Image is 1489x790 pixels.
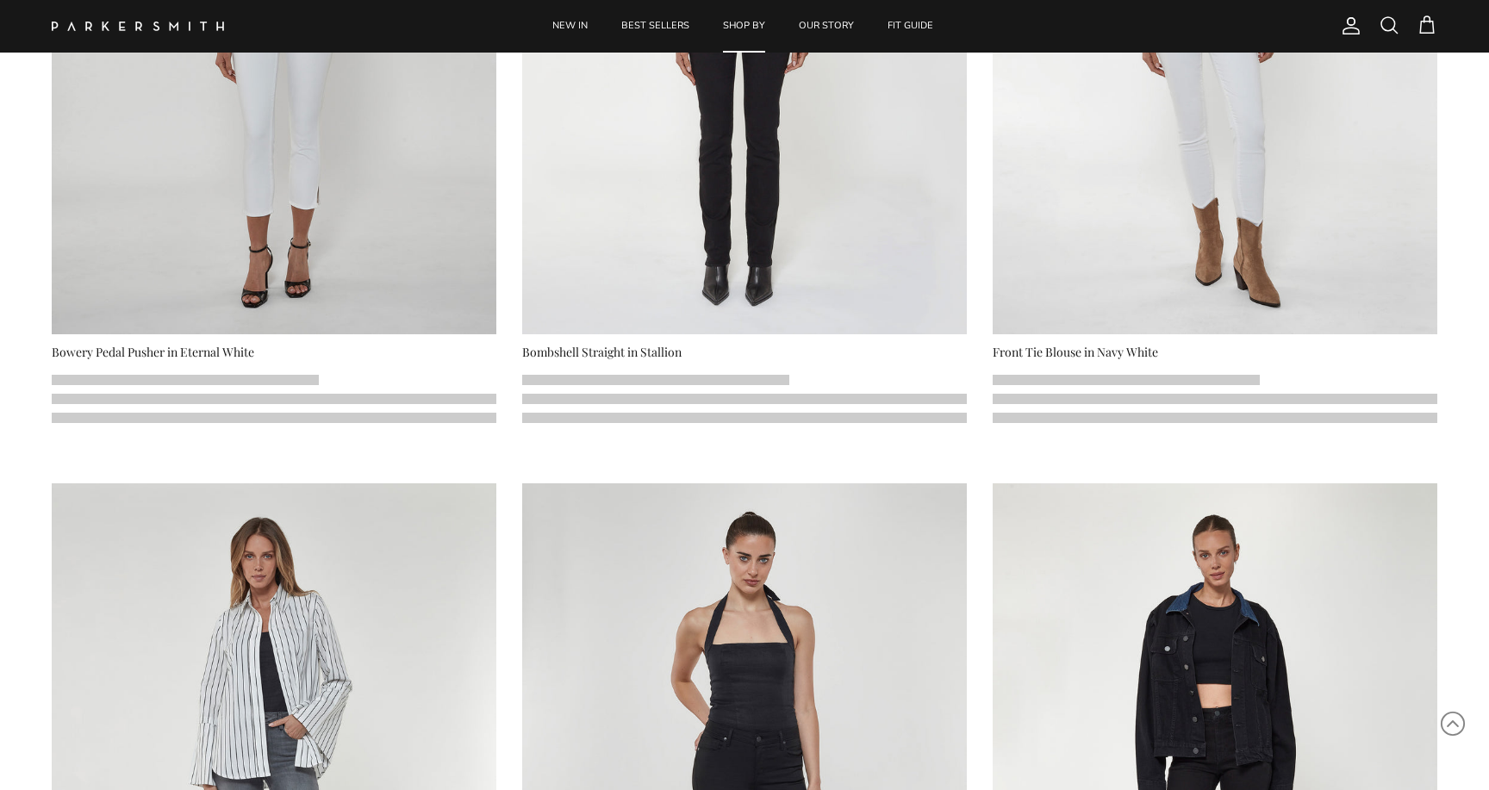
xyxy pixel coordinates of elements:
[522,343,967,431] a: Bombshell Straight in Stallion
[522,343,967,362] div: Bombshell Straight in Stallion
[52,22,224,31] img: Parker Smith
[1334,16,1361,36] a: Account
[993,343,1437,431] a: Front Tie Blouse in Navy White
[993,343,1437,362] div: Front Tie Blouse in Navy White
[52,343,496,431] a: Bowery Pedal Pusher in Eternal White
[52,343,496,362] div: Bowery Pedal Pusher in Eternal White
[1440,711,1466,737] svg: Scroll to Top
